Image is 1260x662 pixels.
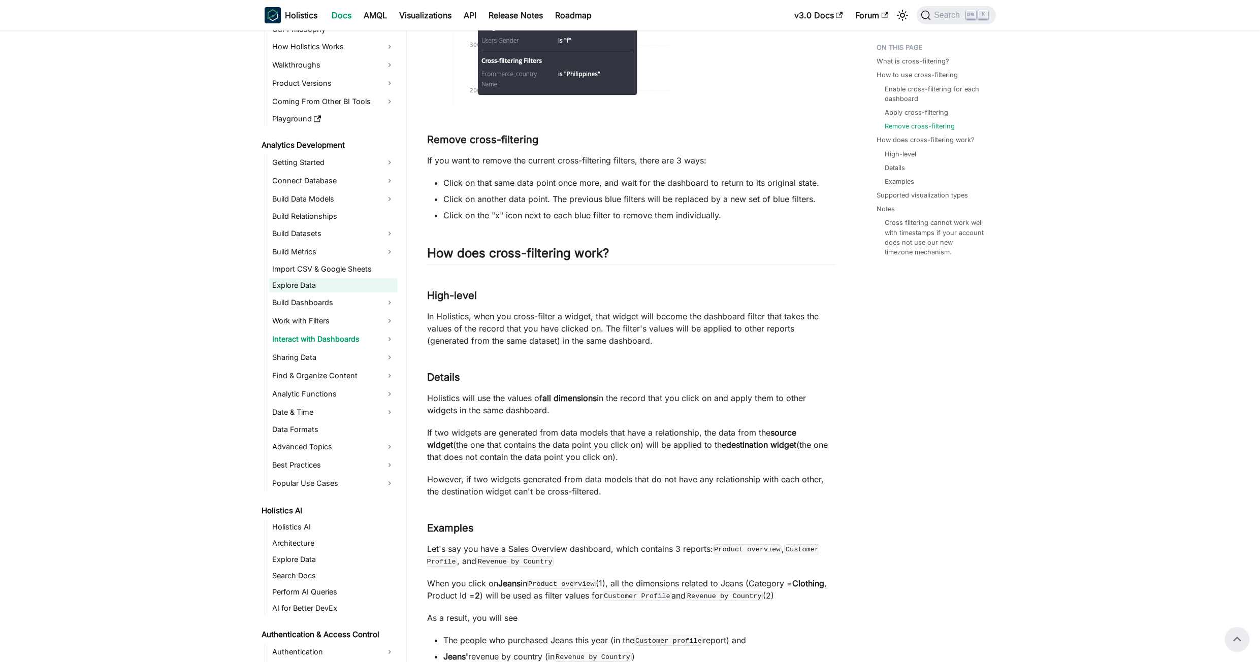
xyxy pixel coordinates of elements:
[285,9,317,21] b: Holistics
[792,578,824,588] strong: Clothing
[542,393,597,403] strong: all dimensions
[498,578,521,588] strong: Jeans
[269,209,398,223] a: Build Relationships
[269,331,398,347] a: Interact with Dashboards
[443,209,836,221] li: Click on the "x" icon next to each blue filter to remove them individually.
[254,30,407,662] nav: Docs sidebar
[269,422,398,437] a: Data Formats
[358,7,393,23] a: AMQL
[427,310,836,347] p: In Holistics, when you cross-filter a widget, that widget will become the dashboard filter that t...
[549,7,598,23] a: Roadmap
[427,543,836,567] p: Let's say you have a Sales Overview dashboard, which contains 3 reports: , , and
[269,569,398,583] a: Search Docs
[269,386,398,402] a: Analytic Functions
[894,7,911,23] button: Switch between dark and light mode (currently light mode)
[427,473,836,498] p: However, if two widgets generated from data models that do not have any relationship with each ot...
[443,177,836,189] li: Click on that same data point once more, and wait for the dashboard to return to its original state.
[269,457,398,473] a: Best Practices
[269,520,398,534] a: Holistics AI
[427,289,836,302] h3: High-level
[427,392,836,416] p: Holistics will use the values of in the record that you click on and apply them to other widgets ...
[269,536,398,550] a: Architecture
[427,154,836,167] p: If you want to remove the current cross-filtering filters, there are 3 ways:
[269,601,398,615] a: AI for Better DevEx
[476,556,554,567] code: Revenue by Country
[269,154,398,171] a: Getting Started
[885,163,905,173] a: Details
[443,634,836,646] li: The people who purchased Jeans this year (in the report) and
[427,371,836,384] h3: Details
[788,7,849,23] a: v3.0 Docs
[527,579,596,589] code: Product overview
[885,218,986,257] a: Cross filtering cannot work well with timestamps if your account does not use our new timezone me...
[265,7,281,23] img: Holistics
[978,10,988,19] kbd: K
[885,177,914,186] a: Examples
[482,7,549,23] a: Release Notes
[849,7,894,23] a: Forum
[269,552,398,567] a: Explore Data
[603,591,672,601] code: Customer Profile
[917,6,995,24] button: Search (Ctrl+K)
[269,112,398,126] a: Playground
[269,404,398,420] a: Date & Time
[269,294,398,311] a: Build Dashboards
[393,7,458,23] a: Visualizations
[427,612,836,624] p: As a result, you will see
[269,57,398,73] a: Walkthroughs
[427,426,836,463] p: If two widgets are generated from data models that have a relationship, the data from the (the on...
[269,278,398,292] a: Explore Data
[686,591,763,601] code: Revenue by Country
[1225,627,1249,651] button: Scroll back to top
[443,651,468,661] strong: Jeans'
[458,7,482,23] a: API
[555,652,632,662] code: Revenue by Country
[269,244,398,260] a: Build Metrics
[269,262,398,276] a: Import CSV & Google Sheets
[427,246,836,265] h2: How does cross-filtering work?
[634,636,703,646] code: Customer profile
[931,11,966,20] span: Search
[269,75,398,91] a: Product Versions
[269,439,398,455] a: Advanced Topics
[269,173,398,189] a: Connect Database
[877,204,895,214] a: Notes
[269,39,398,55] a: How Holistics Works
[326,7,358,23] a: Docs
[265,7,317,23] a: HolisticsHolistics
[269,368,398,384] a: Find & Organize Content
[475,590,480,601] strong: 2
[427,522,836,535] h3: Examples
[877,70,958,80] a: How to use cross-filtering
[885,121,955,131] a: Remove cross-filtering
[427,577,836,602] p: When you click on in (1), all the dimensions related to Jeans (Category = , Product Id = ) will b...
[713,544,782,554] code: Product overview
[269,191,398,207] a: Build Data Models
[269,313,398,329] a: Work with Filters
[885,149,916,159] a: High-level
[259,138,398,152] a: Analytics Development
[269,475,398,491] a: Popular Use Cases
[877,190,968,200] a: Supported visualization types
[259,627,398,642] a: Authentication & Access Control
[885,108,948,117] a: Apply cross-filtering
[877,135,975,145] a: How does cross-filtering work?
[726,440,796,450] strong: destination widget
[885,84,986,104] a: Enable cross-filtering for each dashboard
[427,134,836,146] h3: Remove cross-filtering
[269,225,398,242] a: Build Datasets
[259,504,398,518] a: Holistics AI
[877,56,949,66] a: What is cross-filtering?
[443,193,836,205] li: Click on another data point. The previous blue filters will be replaced by a new set of blue filt...
[269,644,398,660] a: Authentication
[269,93,398,110] a: Coming From Other BI Tools
[269,349,398,366] a: Sharing Data
[269,585,398,599] a: Perform AI Queries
